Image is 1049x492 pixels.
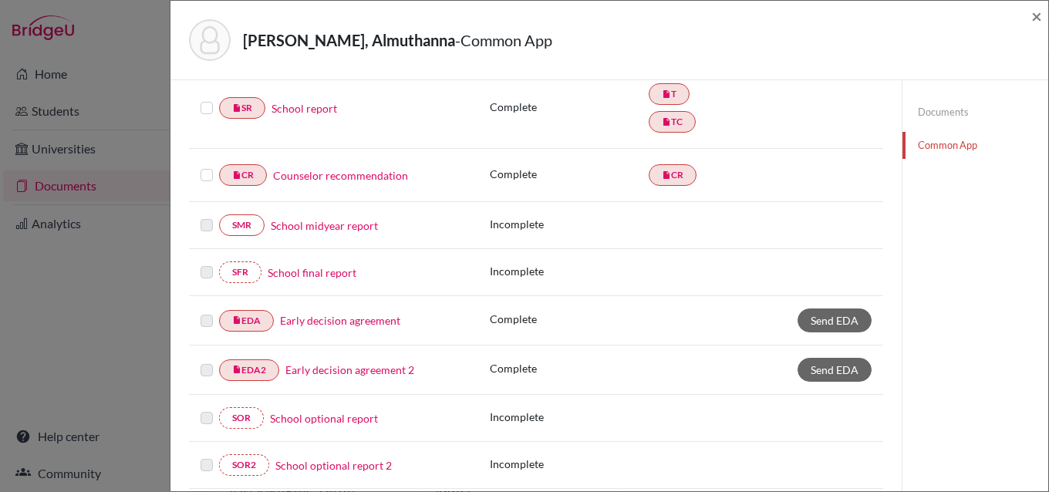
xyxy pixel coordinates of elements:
a: Early decision agreement 2 [285,362,414,378]
i: insert_drive_file [662,89,671,99]
a: insert_drive_fileTC [649,111,696,133]
a: School final report [268,265,356,281]
p: Complete [490,311,649,327]
p: Complete [490,99,649,115]
a: Common App [902,132,1048,159]
a: insert_drive_fileSR [219,97,265,119]
a: School report [272,100,337,116]
i: insert_drive_file [662,170,671,180]
p: Incomplete [490,409,649,425]
i: insert_drive_file [232,315,241,325]
a: SOR [219,407,264,429]
i: insert_drive_file [232,170,241,180]
a: SMR [219,214,265,236]
a: Counselor recommendation [273,167,408,184]
a: Send EDA [798,358,872,382]
strong: [PERSON_NAME], Almuthanna [243,31,455,49]
a: School optional report [270,410,378,426]
a: School optional report 2 [275,457,392,473]
a: insert_drive_fileCR [219,164,267,186]
span: Send EDA [811,314,858,327]
p: Incomplete [490,263,649,279]
i: insert_drive_file [662,117,671,126]
span: × [1031,5,1042,27]
a: insert_drive_fileCR [649,164,697,186]
p: Complete [490,360,649,376]
a: insert_drive_fileEDA2 [219,359,279,381]
p: Incomplete [490,216,649,232]
i: insert_drive_file [232,103,241,113]
p: Incomplete [490,456,649,472]
a: Early decision agreement [280,312,400,329]
p: Complete [490,166,649,182]
a: Send EDA [798,308,872,332]
a: insert_drive_fileT [649,83,690,105]
a: SFR [219,261,261,283]
button: Close [1031,7,1042,25]
a: School midyear report [271,217,378,234]
a: Documents [902,99,1048,126]
a: SOR2 [219,454,269,476]
span: - Common App [455,31,552,49]
a: insert_drive_fileEDA [219,310,274,332]
i: insert_drive_file [232,365,241,374]
span: Send EDA [811,363,858,376]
